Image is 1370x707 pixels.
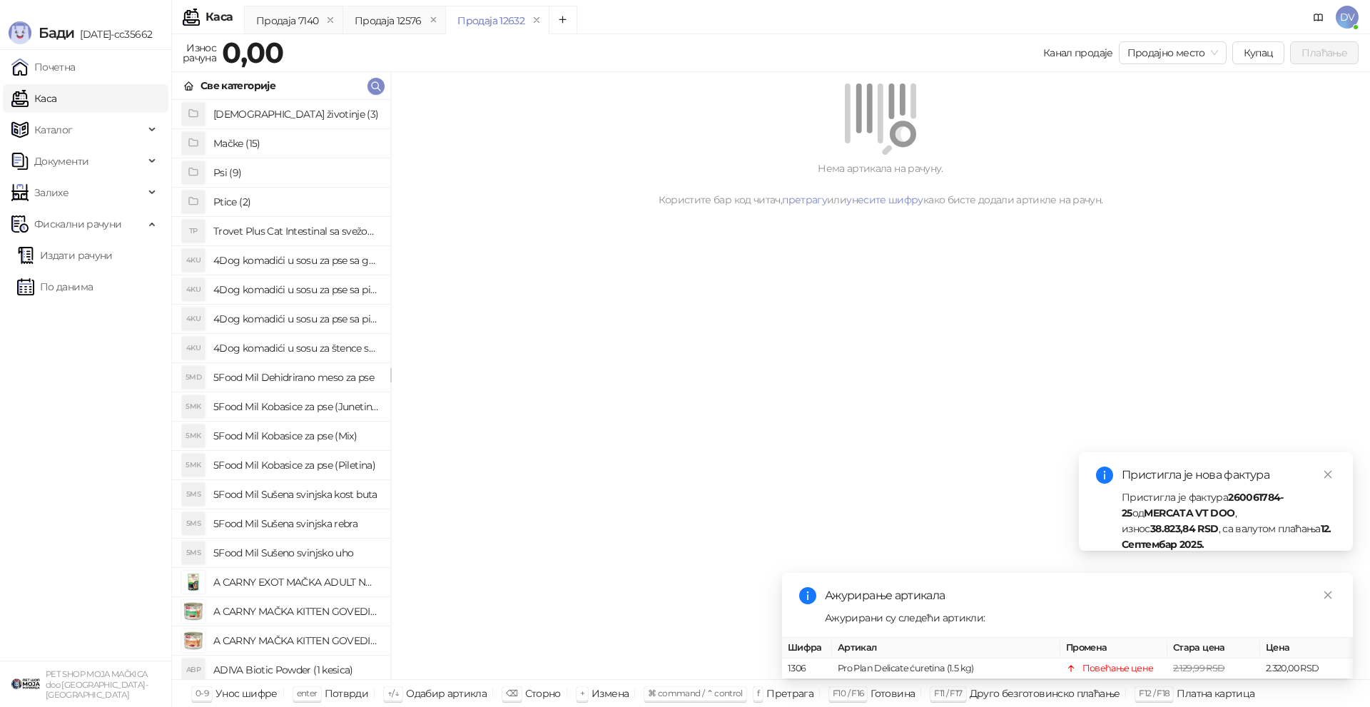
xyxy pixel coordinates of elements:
div: ABP [182,658,205,681]
div: Пристигла је фактура од , износ , са валутом плаћања [1122,489,1336,552]
span: close [1323,590,1333,600]
h4: 4Dog komadići u sosu za pse sa piletinom (100g) [213,278,379,301]
div: 5MK [182,424,205,447]
img: 64x64-companyLogo-9f44b8df-f022-41eb-b7d6-300ad218de09.png [11,670,40,698]
strong: 38.823,84 RSD [1150,522,1219,535]
img: Slika [182,571,205,594]
h4: 5Food Mil Kobasice za pse (Piletina) [213,454,379,477]
span: ⌫ [506,688,517,698]
strong: 12. Септембар 2025. [1122,522,1331,551]
div: 5MS [182,512,205,535]
h4: Ptice (2) [213,190,379,213]
div: Износ рачуна [180,39,219,67]
strong: MERCATA VT DOO [1144,507,1234,519]
span: Фискални рачуни [34,210,121,238]
h4: 5Food Mil Kobasice za pse (Mix) [213,424,379,447]
span: enter [297,688,318,698]
h4: 5Food Mil Sušeno svinjsko uho [213,541,379,564]
a: Почетна [11,53,76,81]
div: Унос шифре [215,684,278,703]
img: Logo [9,21,31,44]
span: Залихе [34,178,68,207]
h4: Trovet Plus Cat Intestinal sa svežom ribom (85g) [213,220,379,243]
button: remove [527,14,546,26]
div: TP [182,220,205,243]
a: Издати рачуни [17,241,113,270]
span: [DATE]-cc35662 [74,28,152,41]
h4: 5Food Mil Kobasice za pse (Junetina) [213,395,379,418]
span: info-circle [799,587,816,604]
h4: 5Food Mil Sušena svinjska rebra [213,512,379,535]
img: Slika [182,629,205,652]
div: 5MS [182,483,205,506]
th: Цена [1260,638,1353,658]
small: PET SHOP MOJA MAČKICA doo [GEOGRAPHIC_DATA]-[GEOGRAPHIC_DATA] [46,669,148,700]
div: Друго безготовинско плаћање [970,684,1120,703]
div: Готовина [871,684,915,703]
h4: 5Food Mil Dehidrirano meso za pse [213,366,379,389]
a: Каса [11,84,56,113]
div: Продаја 12576 [355,13,422,29]
div: Сторно [525,684,561,703]
div: grid [172,100,390,679]
div: 4KU [182,337,205,360]
td: Pro Plan Delicate ćuretina (1.5 kg) [832,658,1060,679]
div: 4KU [182,278,205,301]
th: Стара цена [1167,638,1260,658]
span: ⌘ command / ⌃ control [648,688,743,698]
div: 5MS [182,541,205,564]
th: Артикал [832,638,1060,658]
a: Close [1320,467,1336,482]
h4: 4Dog komadići u sosu za pse sa govedinom (100g) [213,249,379,272]
h4: A CARNY EXOT MAČKA ADULT NOJ 85g [213,571,379,594]
span: Бади [39,24,74,41]
span: f [757,688,759,698]
div: Ажурирани су следећи артикли: [825,610,1336,626]
td: 1306 [782,658,832,679]
span: 0-9 [196,688,208,698]
div: Повећање цене [1082,661,1154,676]
h4: [DEMOGRAPHIC_DATA] životinje (3) [213,103,379,126]
h4: Psi (9) [213,161,379,184]
div: 5MD [182,366,205,389]
div: 5MK [182,454,205,477]
div: Потврди [325,684,369,703]
a: унесите шифру [846,193,923,206]
h4: 4Dog komadići u sosu za štence sa piletinom (100g) [213,337,379,360]
div: Каса [205,11,233,23]
div: Продаја 7140 [256,13,318,29]
h4: 5Food Mil Sušena svinjska kost buta [213,483,379,506]
h4: A CARNY MAČKA KITTEN GOVEDINA,TELETINA I PILETINA 200g [213,629,379,652]
div: 5MK [182,395,205,418]
div: 4KU [182,249,205,272]
th: Промена [1060,638,1167,658]
strong: 0,00 [222,35,283,70]
div: Платна картица [1177,684,1254,703]
button: remove [321,14,340,26]
span: info-circle [1096,467,1113,484]
div: Измена [592,684,629,703]
a: претрагу [782,193,827,206]
button: remove [425,14,443,26]
div: Пристигла је нова фактура [1122,467,1336,484]
span: F11 / F17 [934,688,962,698]
span: F12 / F18 [1139,688,1169,698]
span: Каталог [34,116,73,144]
span: DV [1336,6,1359,29]
strong: 260061784-25 [1122,491,1284,519]
h4: A CARNY MAČKA KITTEN GOVEDINA,PILETINA I ZEC 200g [213,600,379,623]
div: Продаја 12632 [457,13,524,29]
div: Све категорије [201,78,275,93]
span: ↑/↓ [387,688,399,698]
h4: Mačke (15) [213,132,379,155]
div: Одабир артикла [406,684,487,703]
img: Slika [182,600,205,623]
span: close [1323,469,1333,479]
h4: ADIVA Biotic Powder (1 kesica) [213,658,379,681]
span: Документи [34,147,88,176]
th: Шифра [782,638,832,658]
span: + [580,688,584,698]
button: Купац [1232,41,1285,64]
h4: 4Dog komadići u sosu za pse sa piletinom i govedinom (4x100g) [213,307,379,330]
span: Продајно место [1127,42,1218,63]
